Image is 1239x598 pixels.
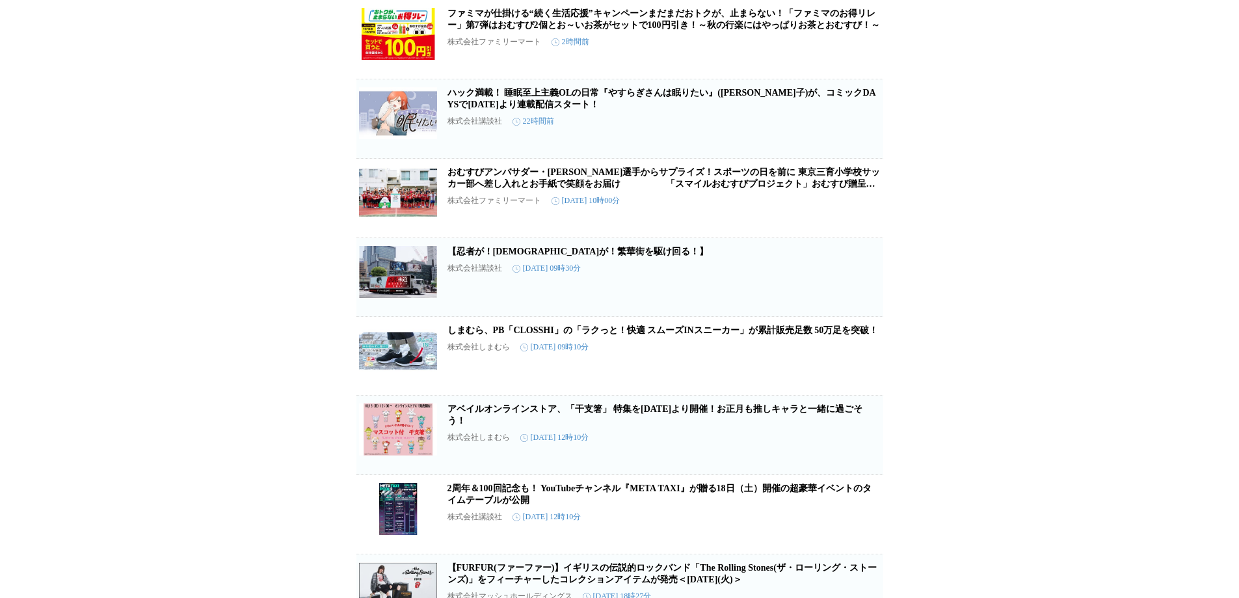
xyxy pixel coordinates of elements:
[447,511,502,523] p: 株式会社講談社
[447,88,876,109] a: ハック満載！ 睡眠至上主義OLの日常『やすらぎさんは眠りたい』([PERSON_NAME]子)が、コミックDAYSで[DATE]より連載配信スタート！
[447,483,872,505] a: 2周年＆100回記念も！ YouTubeチャンネル『META TAXI』が贈る18日（土）開催の超豪華イベントのタイムテーブルが公開
[447,36,541,48] p: 株式会社ファミリーマート
[359,167,437,219] img: おむすびアンバサダー・大谷翔平選手からサプライズ！スポーツの日を前に 東京三育小学校サッカー部へ差し入れとお手紙で笑顔をお届け 「スマイルおむすびプロジェクト」おむすび贈呈式を実施
[447,167,880,200] a: おむすびアンバサダー・[PERSON_NAME]選手からサプライズ！スポーツの日を前に 東京三育小学校サッカー部へ差し入れとお手紙で笑顔をお届け 「スマイルおむすびプロジェクト」おむすび贈呈式を実施
[447,263,502,274] p: 株式会社講談社
[359,483,437,535] img: 2周年＆100回記念も！ YouTubeチャンネル『META TAXI』が贈る18日（土）開催の超豪華イベントのタイムテーブルが公開
[447,8,880,30] a: ファミマが仕掛ける“続く生活応援”キャンペーンまだまだおトクが、止まらない！「ファミマのお得リレー」第7弾はおむすび2個とお～いお茶がセットで100円引き！～秋の行楽にはやっぱりお茶とおむすび！～
[513,116,554,127] time: 22時間前
[520,342,589,353] time: [DATE] 09時10分
[359,246,437,298] img: 【忍者が！極道が！繁華街を駆け回る！】
[359,403,437,455] img: アベイルオンラインストア、「干支箸」 特集を10/13（月）より開催！お正月も推しキャラと一緒に過ごそう！
[447,432,510,443] p: 株式会社しまむら
[359,8,437,60] img: ファミマが仕掛ける“続く生活応援”キャンペーンまだまだおトクが、止まらない！「ファミマのお得リレー」第7弾はおむすび2個とお～いお茶がセットで100円引き！～秋の行楽にはやっぱりお茶とおむすび！～
[520,432,589,443] time: [DATE] 12時10分
[513,263,581,274] time: [DATE] 09時30分
[359,87,437,139] img: ハック満載！ 睡眠至上主義OLの日常『やすらぎさんは眠りたい』(青井べ子)が、コミックDAYSで10月13日より連載配信スタート！
[447,563,877,584] a: 【FURFUR(ファーファー)】イギリスの伝説的ロックバンド「The Rolling Stones(ザ・ローリング・ストーンズ)」をフィーチャーしたコレクションアイテムが発売＜[DATE](火)＞
[447,247,709,256] a: 【忍者が！[DEMOGRAPHIC_DATA]が！繁華街を駆け回る！】
[513,511,581,523] time: [DATE] 12時10分
[447,195,541,206] p: 株式会社ファミリーマート
[359,325,437,377] img: しまむら、PB「CLOSSHI」の「ラクっと！快適 スムーズINスニーカー」が累計販売足数 50万足を突破！
[552,195,620,206] time: [DATE] 10時00分
[447,325,879,335] a: しまむら、PB「CLOSSHI」の「ラクっと！快適 スムーズINスニーカー」が累計販売足数 50万足を突破！
[447,404,863,426] a: アベイルオンラインストア、「干支箸」 特集を[DATE]より開催！お正月も推しキャラと一緒に過ごそう！
[447,342,510,353] p: 株式会社しまむら
[552,36,589,48] time: 2時間前
[447,116,502,127] p: 株式会社講談社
